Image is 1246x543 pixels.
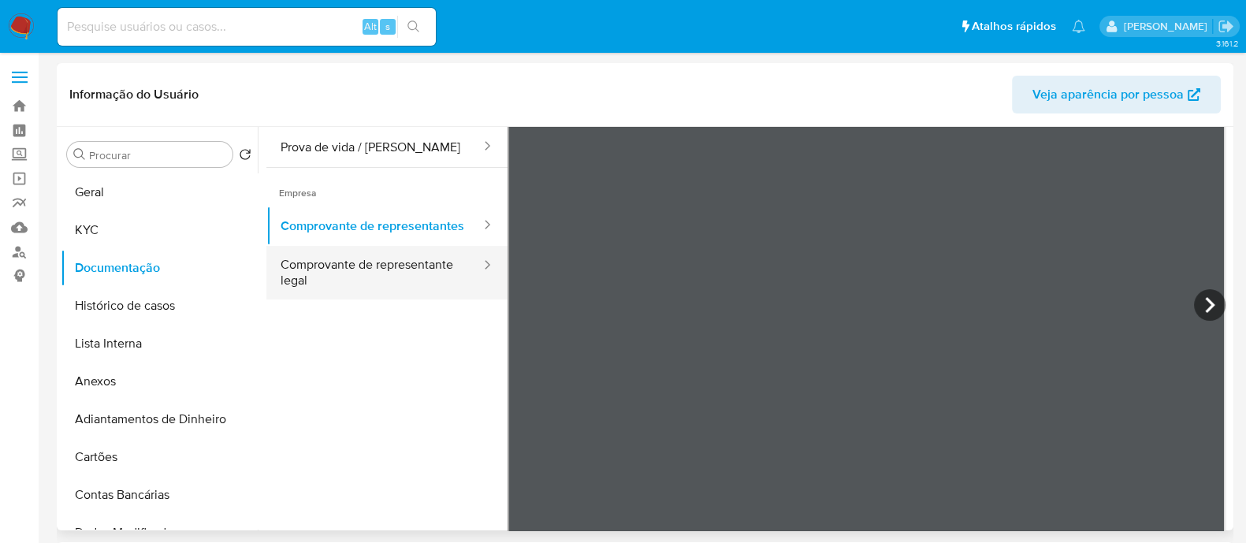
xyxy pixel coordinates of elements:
button: Anexos [61,363,258,400]
input: Procurar [89,148,226,162]
button: Cartões [61,438,258,476]
button: Veja aparência por pessoa [1012,76,1221,113]
button: Procurar [73,148,86,161]
span: s [385,19,390,34]
button: Retornar ao pedido padrão [239,148,251,166]
a: Notificações [1072,20,1085,33]
button: Contas Bancárias [61,476,258,514]
button: Lista Interna [61,325,258,363]
button: Geral [61,173,258,211]
button: Documentação [61,249,258,287]
button: KYC [61,211,258,249]
span: Veja aparência por pessoa [1032,76,1184,113]
button: Adiantamentos de Dinheiro [61,400,258,438]
span: Alt [364,19,377,34]
input: Pesquise usuários ou casos... [58,17,436,37]
a: Sair [1218,18,1234,35]
span: Atalhos rápidos [972,18,1056,35]
p: anna.almeida@mercadopago.com.br [1123,19,1212,34]
h1: Informação do Usuário [69,87,199,102]
button: search-icon [397,16,430,38]
button: Histórico de casos [61,287,258,325]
